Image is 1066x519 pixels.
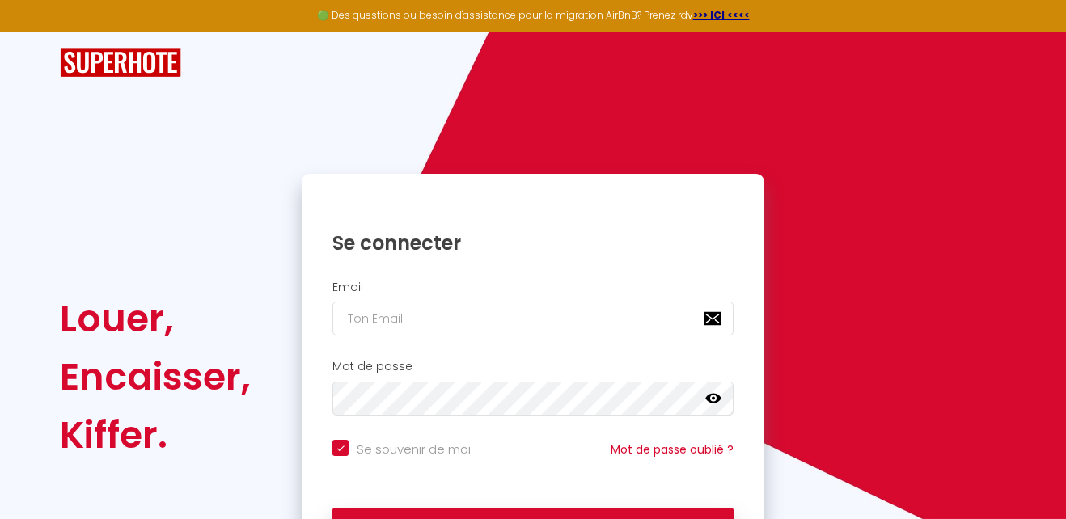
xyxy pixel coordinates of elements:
[332,281,734,294] h2: Email
[332,302,734,335] input: Ton Email
[611,441,734,458] a: Mot de passe oublié ?
[60,406,251,464] div: Kiffer.
[60,289,251,348] div: Louer,
[332,230,734,255] h1: Se connecter
[693,8,750,22] a: >>> ICI <<<<
[60,48,181,78] img: SuperHote logo
[60,348,251,406] div: Encaisser,
[332,360,734,373] h2: Mot de passe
